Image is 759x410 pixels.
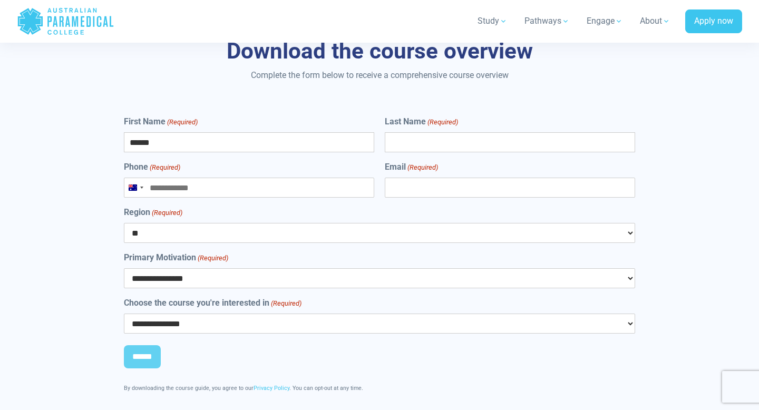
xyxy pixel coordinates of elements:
[270,298,302,309] span: (Required)
[197,253,229,263] span: (Required)
[151,208,183,218] span: (Required)
[471,6,514,36] a: Study
[385,161,438,173] label: Email
[426,117,458,128] span: (Required)
[124,178,147,197] button: Selected country
[149,162,181,173] span: (Required)
[634,6,677,36] a: About
[124,385,363,392] span: By downloading the course guide, you agree to our . You can opt-out at any time.
[580,6,629,36] a: Engage
[254,385,289,392] a: Privacy Policy
[71,69,688,82] p: Complete the form below to receive a comprehensive course overview
[17,4,114,38] a: Australian Paramedical College
[518,6,576,36] a: Pathways
[124,115,198,128] label: First Name
[124,161,180,173] label: Phone
[124,297,301,309] label: Choose the course you're interested in
[124,206,182,219] label: Region
[385,115,458,128] label: Last Name
[167,117,198,128] span: (Required)
[685,9,742,34] a: Apply now
[71,38,688,65] h3: Download the course overview
[124,251,228,264] label: Primary Motivation
[406,162,438,173] span: (Required)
